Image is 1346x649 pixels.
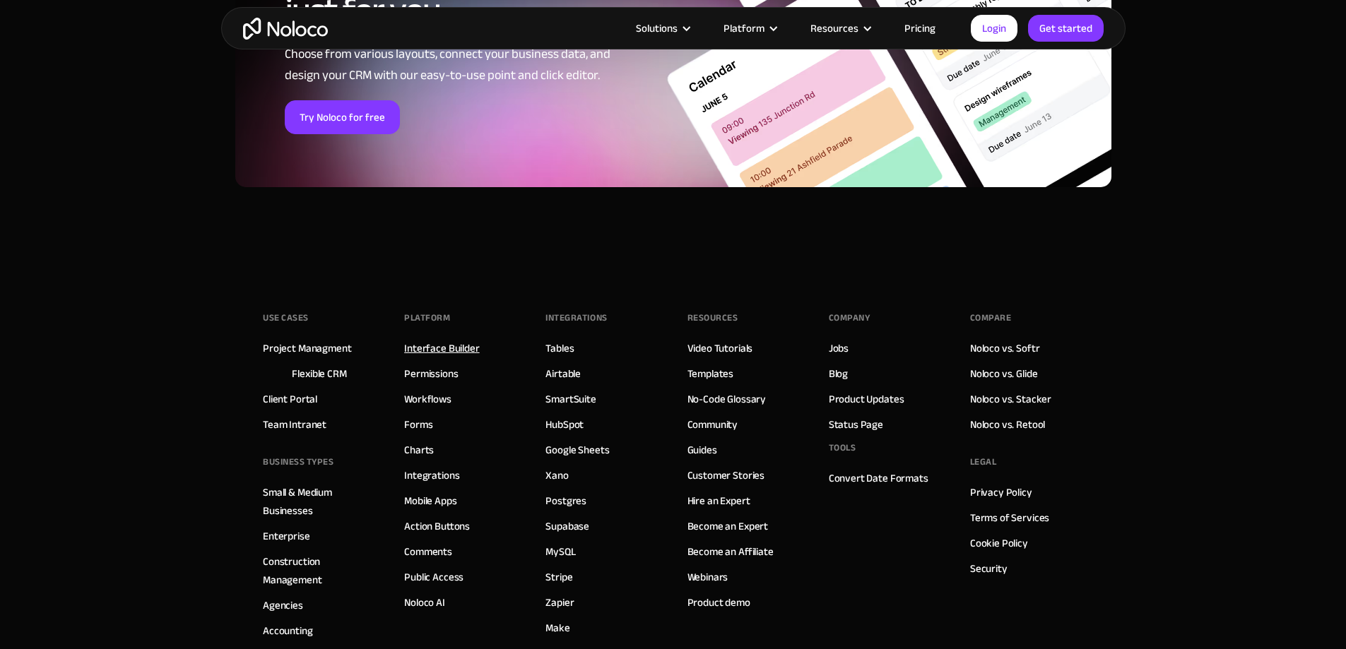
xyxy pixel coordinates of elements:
div: INTEGRATIONS [545,307,607,328]
a: Interface Builder [404,339,479,357]
a: home [243,18,328,40]
a: MySQL [545,542,575,561]
a: Noloco vs. Stacker [970,390,1051,408]
a: Project Managment [263,339,351,357]
a: Xano [545,466,568,484]
a: Small & Medium Businesses [263,483,376,520]
div: Platform [724,19,764,37]
a: Convert Date Formats [829,469,928,487]
a: Airtable [545,364,581,383]
a: Blog [829,364,848,383]
a: Product demo [687,593,750,612]
div: BUSINESS TYPES [263,451,333,472]
a: Forms [404,415,432,434]
a: Cookie Policy [970,534,1028,552]
a: Postgres [545,492,586,510]
div: Company [829,307,870,328]
a: Hire an Expert [687,492,750,510]
div: Platform [706,19,793,37]
a: No-Code Glossary [687,390,767,408]
a: Guides [687,441,717,459]
a: Enterprise [263,527,310,545]
a: Become an Expert [687,517,769,535]
a: Supabase [545,517,589,535]
a: Noloco AI [404,593,445,612]
a: Get started [1028,15,1104,42]
a: Community [687,415,738,434]
div: Use Cases [263,307,309,328]
div: Resources [793,19,887,37]
a: Tables [545,339,574,357]
a: Product Updates [829,390,904,408]
a: Noloco vs. Retool [970,415,1045,434]
div: Compare [970,307,1012,328]
a: Workflows [404,390,451,408]
a: Status Page [829,415,883,434]
a: HubSpot [545,415,584,434]
a: Customer Stories [687,466,765,484]
div: Platform [404,307,450,328]
a: Charts [404,441,434,459]
div: Tools [829,437,856,458]
div: Solutions [618,19,706,37]
a: Jobs [829,339,849,357]
div: Legal [970,451,997,472]
a: Pricing [887,19,953,37]
a: Try Noloco for free [285,100,400,134]
a: Team Intranet [263,415,326,434]
div: Resources [810,19,858,37]
div: Solutions [636,19,678,37]
div: Resources [687,307,738,328]
a: Integrations [404,466,459,484]
a: Agencies [263,596,303,614]
a: Flexible CRM [292,364,346,383]
a: Client Portal [263,390,317,408]
a: Construction Management [263,552,376,589]
a: Noloco vs. Softr [970,339,1040,357]
a: Google Sheets [545,441,609,459]
a: Zapier [545,593,574,612]
a: Comments [404,542,452,561]
a: Make [545,619,569,637]
a: Public Access [404,568,464,586]
a: Privacy Policy [970,483,1032,501]
a: Login [971,15,1017,42]
a: Permissions [404,364,458,383]
a: Security [970,559,1008,578]
a: Become an Affiliate [687,542,774,561]
a: Stripe [545,568,572,586]
a: Webinars [687,568,728,586]
a: Action Buttons [404,517,470,535]
a: Accounting [263,621,313,640]
a: SmartSuite [545,390,596,408]
a: Video Tutorials [687,339,753,357]
div: Choose from various layouts, connect your business data, and design your CRM with our easy-to-use... [285,44,642,86]
a: Terms of Services [970,508,1049,527]
a: Mobile Apps [404,492,456,510]
a: Noloco vs. Glide [970,364,1038,383]
a: Templates [687,364,734,383]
